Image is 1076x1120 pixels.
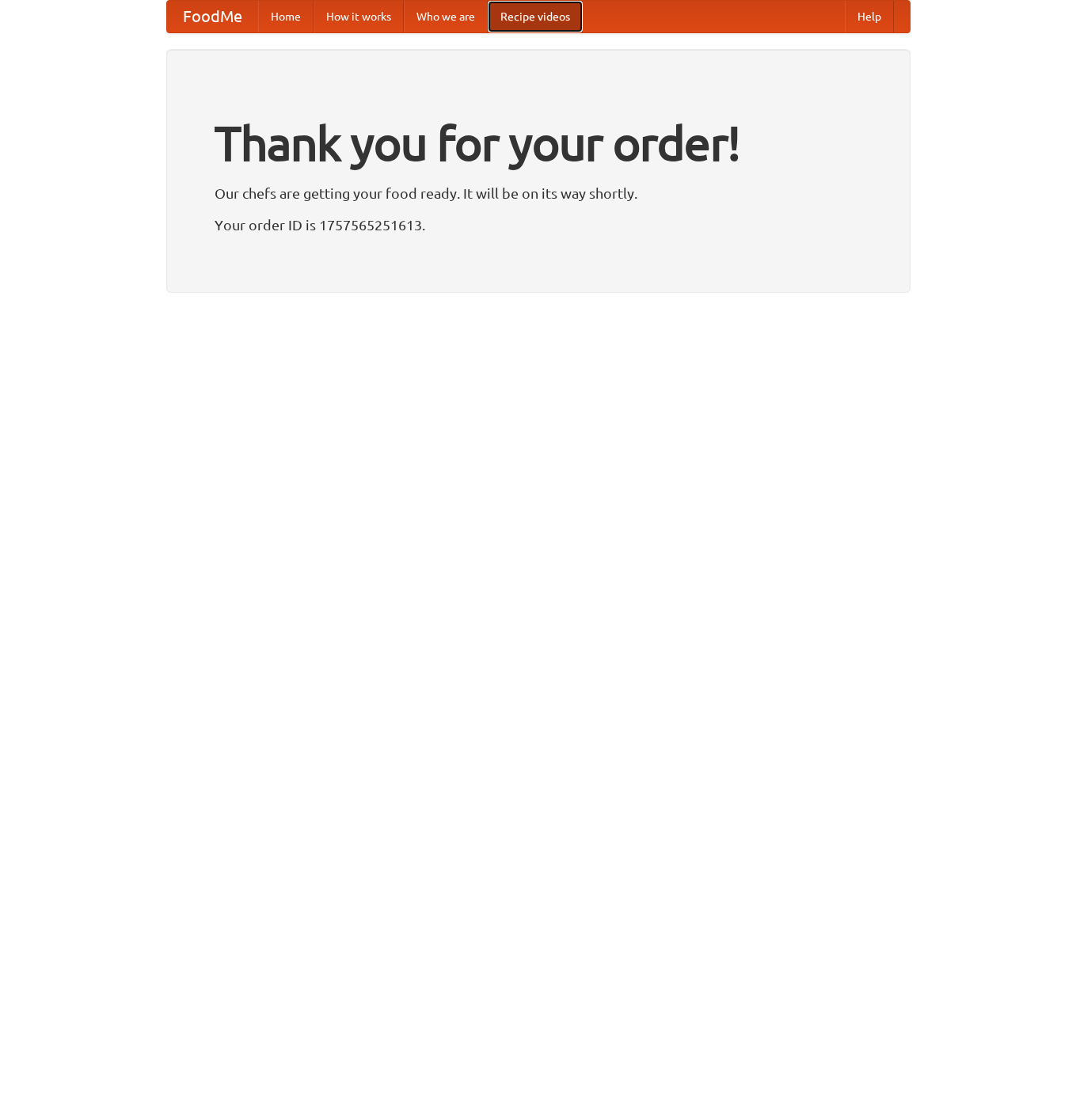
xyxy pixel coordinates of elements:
[215,181,862,205] p: Our chefs are getting your food ready. It will be on its way shortly.
[488,1,583,32] a: Recipe videos
[314,1,404,32] a: How it works
[215,105,862,181] h1: Thank you for your order!
[845,1,894,32] a: Help
[167,1,258,32] a: FoodMe
[258,1,314,32] a: Home
[215,213,862,237] p: Your order ID is 1757565251613.
[404,1,488,32] a: Who we are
